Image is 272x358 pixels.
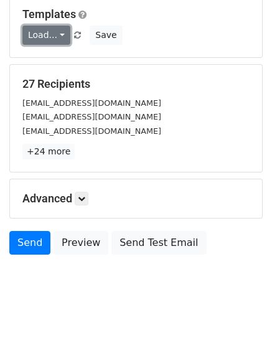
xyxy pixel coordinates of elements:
a: +24 more [22,144,75,159]
small: [EMAIL_ADDRESS][DOMAIN_NAME] [22,126,161,136]
h5: Advanced [22,192,250,205]
a: Send [9,231,50,255]
small: [EMAIL_ADDRESS][DOMAIN_NAME] [22,112,161,121]
a: Preview [54,231,108,255]
a: Load... [22,26,70,45]
button: Save [90,26,122,45]
iframe: Chat Widget [210,298,272,358]
h5: 27 Recipients [22,77,250,91]
a: Templates [22,7,76,21]
a: Send Test Email [111,231,206,255]
small: [EMAIL_ADDRESS][DOMAIN_NAME] [22,98,161,108]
